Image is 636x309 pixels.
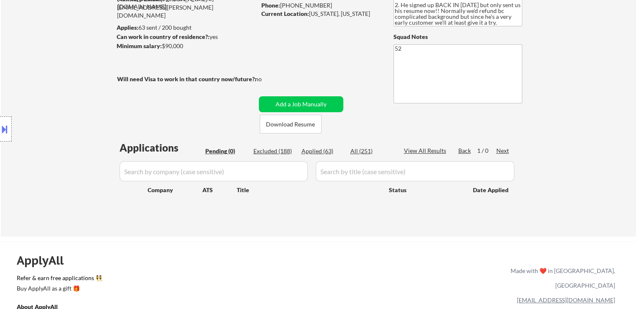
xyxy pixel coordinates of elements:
[261,2,280,9] strong: Phone:
[237,186,381,194] div: Title
[117,24,138,31] strong: Applies:
[261,1,380,10] div: [PHONE_NUMBER]
[496,147,510,155] div: Next
[301,147,343,155] div: Applied (63)
[517,296,615,304] a: [EMAIL_ADDRESS][DOMAIN_NAME]
[205,147,247,155] div: Pending (0)
[117,42,162,49] strong: Minimum salary:
[117,33,209,40] strong: Can work in country of residence?:
[117,42,256,50] div: $90,000
[117,23,256,32] div: 63 sent / 200 bought
[259,96,343,112] button: Add a Job Manually
[253,147,295,155] div: Excluded (188)
[393,33,522,41] div: Squad Notes
[404,147,449,155] div: View All Results
[120,161,308,181] input: Search by company (case sensitive)
[17,286,100,291] div: Buy ApplyAll as a gift 🎁
[261,10,309,17] strong: Current Location:
[202,186,237,194] div: ATS
[477,147,496,155] div: 1 / 0
[389,182,461,197] div: Status
[261,10,380,18] div: [US_STATE], [US_STATE]
[260,115,322,134] button: Download Resume
[17,253,73,268] div: ApplyAll
[17,284,100,294] a: Buy ApplyAll as a gift 🎁
[17,275,336,284] a: Refer & earn free applications 👯‍♀️
[120,143,202,153] div: Applications
[350,147,392,155] div: All (251)
[255,75,279,83] div: no
[117,33,253,41] div: yes
[507,263,615,293] div: Made with ❤️ in [GEOGRAPHIC_DATA], [GEOGRAPHIC_DATA]
[473,186,510,194] div: Date Applied
[458,147,472,155] div: Back
[148,186,202,194] div: Company
[117,75,256,82] strong: Will need Visa to work in that country now/future?:
[316,161,514,181] input: Search by title (case sensitive)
